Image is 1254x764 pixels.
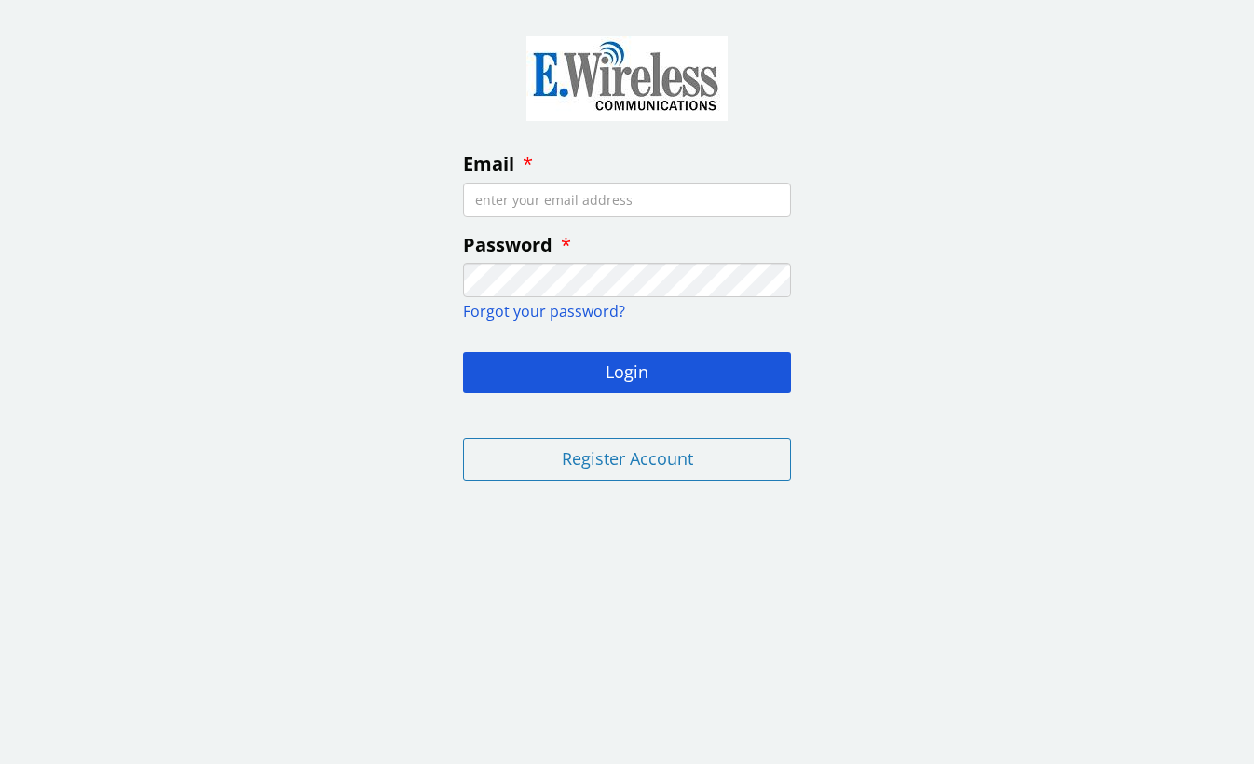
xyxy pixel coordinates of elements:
button: Register Account [463,438,791,481]
span: Email [463,151,514,176]
input: enter your email address [463,183,791,217]
a: Forgot your password? [463,301,625,321]
button: Login [463,352,791,393]
span: Password [463,232,552,257]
